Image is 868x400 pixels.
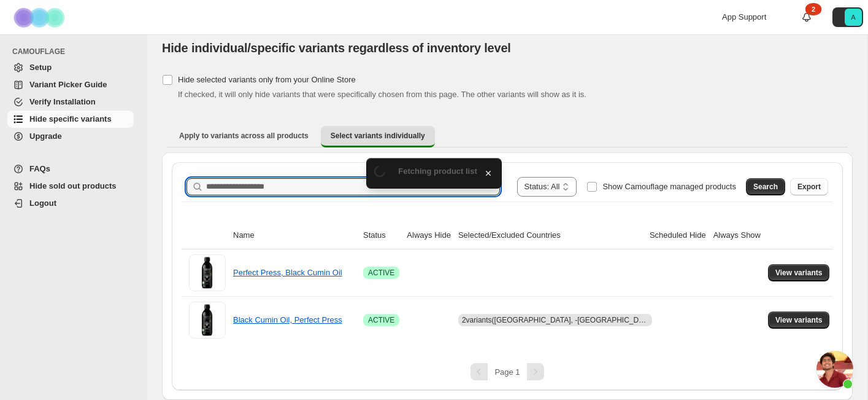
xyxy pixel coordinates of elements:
th: Status [359,222,403,249]
span: Hide selected variants only from your Online Store [178,75,356,84]
button: Search [746,178,785,195]
span: App Support [722,12,766,22]
span: Apply to variants across all products [179,131,309,141]
a: Variant Picker Guide [7,76,134,93]
span: FAQs [29,164,50,173]
span: Avatar with initials A [845,9,862,26]
span: Setup [29,63,52,72]
text: A [851,14,856,21]
a: 2 [801,11,813,23]
button: Select variants individually [321,126,435,147]
span: View variants [775,315,823,325]
span: 2 variants ([GEOGRAPHIC_DATA], -[GEOGRAPHIC_DATA]) [462,316,656,324]
span: Hide individual/specific variants regardless of inventory level [162,41,511,55]
th: Always Hide [403,222,455,249]
span: Verify Installation [29,97,96,106]
span: ACTIVE [368,315,394,325]
img: Black Cumin Oil, Perfect Press [189,302,226,339]
a: Open chat [816,351,853,388]
span: Page 1 [494,367,520,377]
a: Verify Installation [7,93,134,111]
a: Logout [7,195,134,212]
a: Upgrade [7,128,134,145]
button: View variants [768,264,830,281]
span: Select variants individually [331,131,425,141]
img: Camouflage [10,1,71,34]
span: Export [797,182,821,192]
span: Search [753,182,778,192]
a: Hide specific variants [7,111,134,128]
div: 2 [805,3,821,15]
nav: Pagination [182,363,833,380]
span: View variants [775,268,823,278]
button: Avatar with initials A [832,7,863,27]
th: Selected/Excluded Countries [455,222,646,249]
a: Black Cumin Oil, Perfect Press [233,315,342,324]
th: Name [229,222,359,249]
span: Upgrade [29,131,62,141]
a: Perfect Press, Black Cumin Oil [233,268,342,277]
a: FAQs [7,160,134,178]
span: If checked, it will only hide variants that were specifically chosen from this page. The other va... [178,90,586,99]
span: ACTIVE [368,268,394,278]
th: Scheduled Hide [646,222,710,249]
span: Hide specific variants [29,114,112,124]
button: View variants [768,312,830,329]
span: CAMOUFLAGE [12,47,139,57]
button: Export [790,178,828,195]
button: Apply to variants across all products [169,126,318,146]
span: Variant Picker Guide [29,80,107,89]
div: Select variants individually [162,152,853,400]
span: Logout [29,198,56,208]
span: Show Camouflage managed products [602,182,736,191]
a: Hide sold out products [7,178,134,195]
span: Hide sold out products [29,181,117,190]
img: Perfect Press, Black Cumin Oil [189,254,226,291]
span: Fetching product list [398,167,477,176]
a: Setup [7,59,134,76]
th: Always Show [710,222,764,249]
